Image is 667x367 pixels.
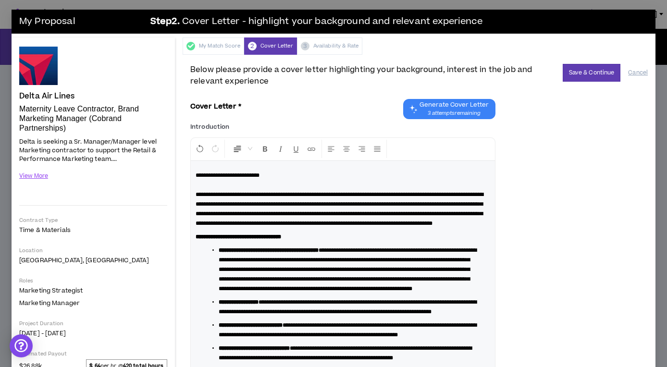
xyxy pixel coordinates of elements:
[304,140,319,158] button: Insert Link
[339,140,354,158] button: Center Align
[420,101,489,109] span: Generate Cover Letter
[19,277,167,284] p: Roles
[19,104,167,133] p: Maternity Leave Contractor, Brand Marketing Manager (Cobrand Partnerships)
[190,119,229,135] label: Introduction
[150,15,180,29] b: Step 2 .
[19,350,167,357] p: Estimated Payout
[190,64,557,87] span: Below please provide a cover letter highlighting your background, interest in the job and relevan...
[19,256,167,265] p: [GEOGRAPHIC_DATA], [GEOGRAPHIC_DATA]
[273,140,288,158] button: Format Italics
[19,286,83,295] span: Marketing Strategist
[19,299,80,307] span: Marketing Manager
[289,140,303,158] button: Format Underline
[420,110,489,117] span: 3 attempts remaining
[563,64,621,82] button: Save & Continue
[324,140,338,158] button: Left Align
[10,334,33,357] div: Open Intercom Messenger
[19,217,167,224] p: Contract Type
[19,247,167,254] p: Location
[19,12,144,31] h3: My Proposal
[370,140,384,158] button: Justify Align
[182,15,482,29] span: Cover Letter - highlight your background and relevant experience
[355,140,369,158] button: Right Align
[208,140,222,158] button: Redo
[19,92,74,100] h4: Delta Air Lines
[258,140,272,158] button: Format Bold
[19,320,167,327] p: Project Duration
[190,103,241,111] h3: Cover Letter *
[19,226,167,234] p: Time & Materials
[19,168,48,184] button: View More
[403,99,495,119] button: Chat GPT Cover Letter
[19,136,167,164] p: Delta is seeking a Sr. Manager/Manager level Marketing contractor to support the Retail & Perform...
[193,140,207,158] button: Undo
[628,64,648,81] button: Cancel
[183,37,244,55] div: My Match Score
[19,329,167,338] p: [DATE] - [DATE]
